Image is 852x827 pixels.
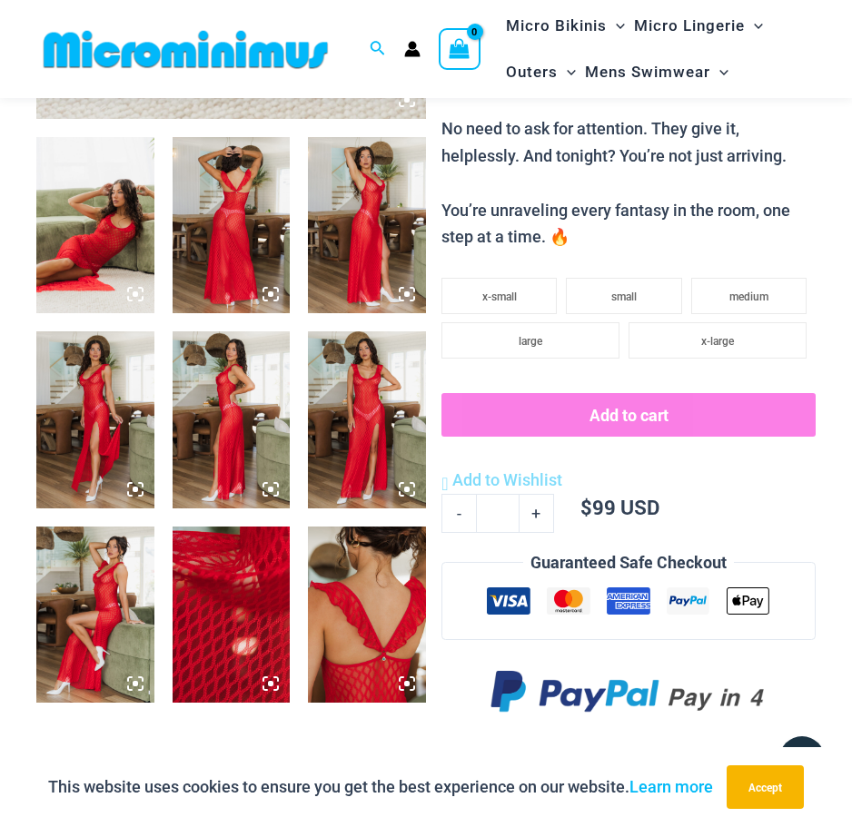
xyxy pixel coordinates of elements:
img: Sometimes Red 587 Dress [173,527,291,703]
legend: Guaranteed Safe Checkout [523,549,734,576]
span: large [519,335,542,348]
img: Sometimes Red 587 Dress [36,137,154,313]
button: Add to cart [441,393,816,437]
img: Sometimes Red 587 Dress [173,331,291,507]
span: Micro Bikinis [506,3,607,49]
input: Product quantity [476,494,519,532]
span: x-large [701,335,734,348]
span: Mens Swimwear [585,49,710,95]
span: Menu Toggle [745,3,763,49]
span: x-small [482,290,517,303]
img: MM SHOP LOGO FLAT [36,29,335,70]
span: $ [580,494,592,520]
img: Sometimes Red 587 Dress [36,527,154,703]
a: - [441,494,476,532]
a: OutersMenu ToggleMenu Toggle [501,49,580,95]
li: medium [691,278,807,314]
a: Micro LingerieMenu ToggleMenu Toggle [629,3,768,49]
a: Learn more [629,777,713,796]
img: Sometimes Red 587 Dress [308,527,426,703]
span: medium [729,290,768,303]
span: Add to Wishlist [452,470,562,489]
a: Micro BikinisMenu ToggleMenu Toggle [501,3,629,49]
a: View Shopping Cart, empty [439,28,480,70]
a: Search icon link [370,38,386,61]
li: small [566,278,681,314]
img: Sometimes Red 587 Dress [308,137,426,313]
img: Sometimes Red 587 Dress [173,137,291,313]
span: small [611,290,637,303]
li: x-large [629,322,807,359]
span: Micro Lingerie [634,3,745,49]
span: Menu Toggle [710,49,728,95]
a: Mens SwimwearMenu ToggleMenu Toggle [580,49,733,95]
a: + [520,494,554,532]
span: Menu Toggle [558,49,576,95]
bdi: 99 USD [580,494,659,520]
p: This website uses cookies to ensure you get the best experience on our website. [48,773,713,801]
li: large [441,322,619,359]
img: Sometimes Red 587 Dress [36,331,154,507]
button: Accept [727,765,804,809]
a: Account icon link [404,41,421,57]
li: x-small [441,278,557,314]
span: Outers [506,49,558,95]
img: Sometimes Red 587 Dress [308,331,426,507]
a: Add to Wishlist [441,467,562,494]
span: Menu Toggle [607,3,625,49]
